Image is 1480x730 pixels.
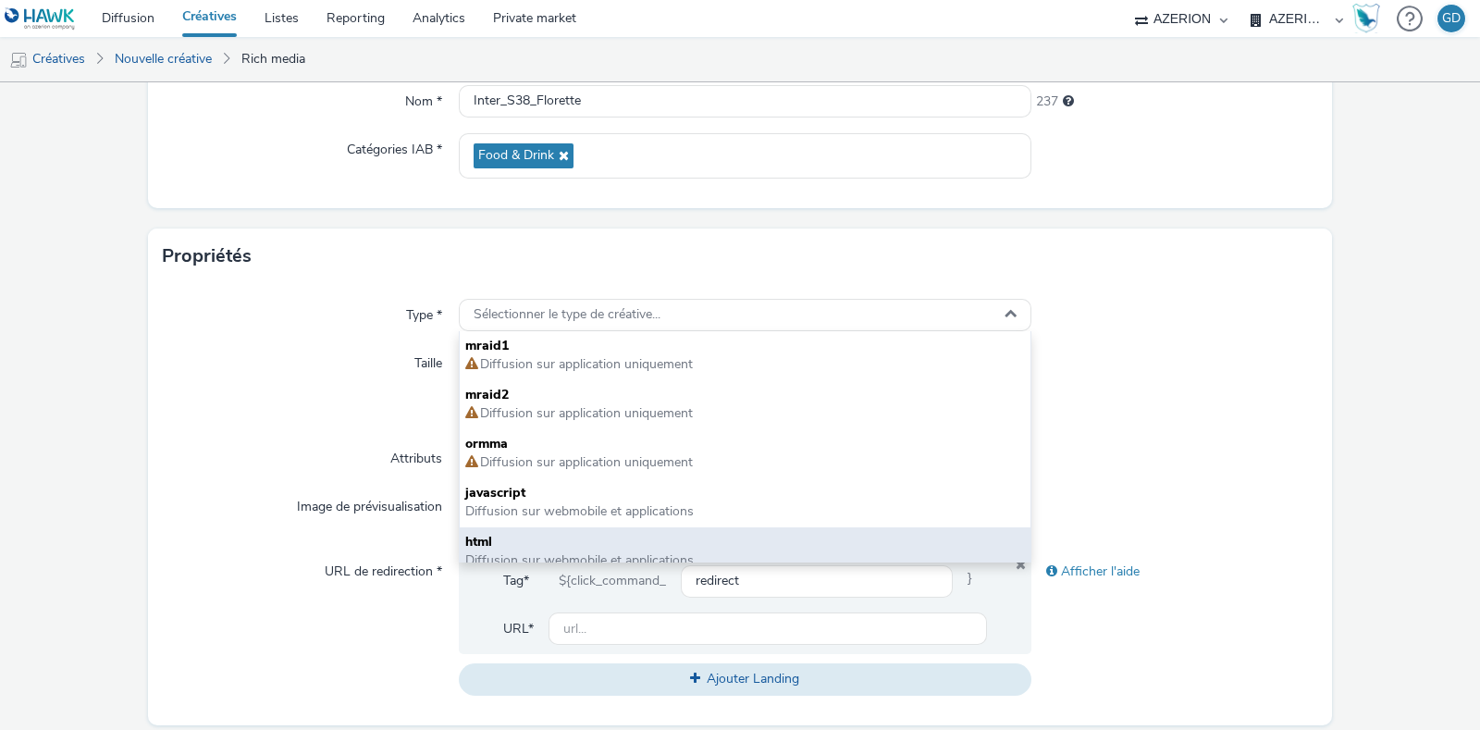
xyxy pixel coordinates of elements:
[407,347,450,373] label: Taille
[549,612,987,645] input: url...
[459,85,1031,118] input: Nom
[478,404,693,422] span: Diffusion sur application uniquement
[478,355,693,373] span: Diffusion sur application uniquement
[478,148,554,164] span: Food & Drink
[9,51,28,69] img: mobile
[317,555,450,581] label: URL de redirection *
[399,299,450,325] label: Type *
[162,242,252,270] h3: Propriétés
[1442,5,1461,32] div: GD
[339,133,450,159] label: Catégories IAB *
[1063,93,1074,111] div: 255 caractères maximum
[1352,4,1387,33] a: Hawk Academy
[465,484,1025,502] span: javascript
[1031,555,1318,588] div: Afficher l'aide
[232,37,314,81] a: Rich media
[290,490,450,516] label: Image de prévisualisation
[5,7,76,31] img: undefined Logo
[1036,93,1058,111] span: 237
[465,533,1025,551] span: html
[478,453,693,471] span: Diffusion sur application uniquement
[105,37,221,81] a: Nouvelle créative
[465,435,1025,453] span: ormma
[398,85,450,111] label: Nom *
[707,670,799,687] span: Ajouter Landing
[465,337,1025,355] span: mraid1
[383,442,450,468] label: Attributs
[474,307,660,323] span: Sélectionner le type de créative...
[459,663,1031,695] button: Ajouter Landing
[953,564,987,598] span: }
[465,551,694,569] span: Diffusion sur webmobile et applications
[465,386,1025,404] span: mraid2
[465,502,694,520] span: Diffusion sur webmobile et applications
[544,564,681,598] div: ${click_command_
[1352,4,1380,33] img: Hawk Academy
